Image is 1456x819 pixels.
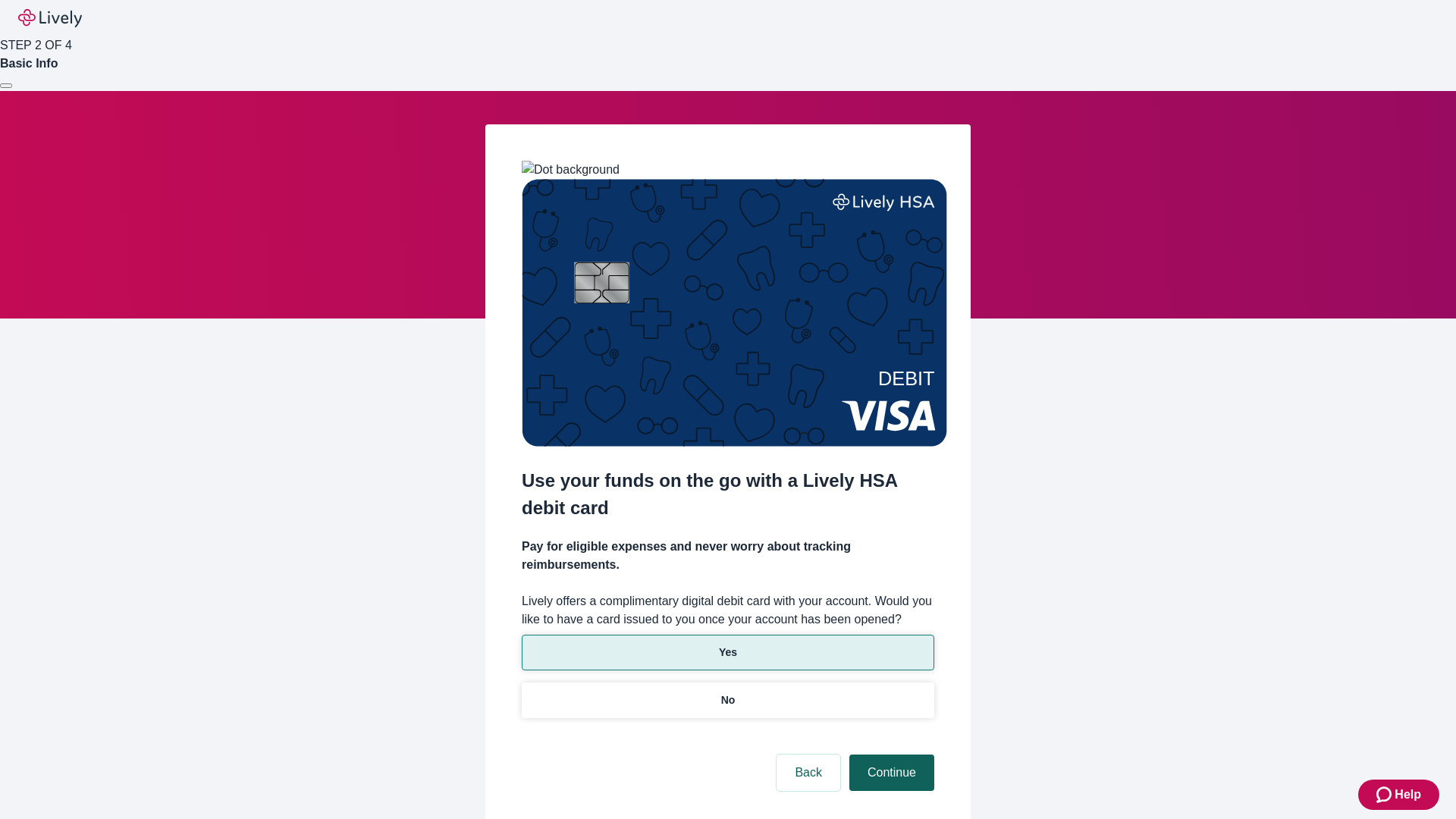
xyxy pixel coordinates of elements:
[522,592,934,629] label: Lively offers a complimentary digital debit card with your account. Would you like to have a card...
[1358,780,1439,810] button: Zendesk support iconHelp
[1376,786,1395,804] svg: Zendesk support icon
[522,467,934,522] h2: Use your funds on the go with a Lively HSA debit card
[522,538,934,574] h4: Pay for eligible expenses and never worry about tracking reimbursements.
[522,682,934,718] button: No
[522,161,620,179] img: Dot background
[719,645,737,661] p: Yes
[18,9,82,27] img: Lively
[777,755,840,791] button: Back
[522,179,947,447] img: Debit card
[849,755,934,791] button: Continue
[721,692,736,708] p: No
[1395,786,1421,804] span: Help
[522,635,934,670] button: Yes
